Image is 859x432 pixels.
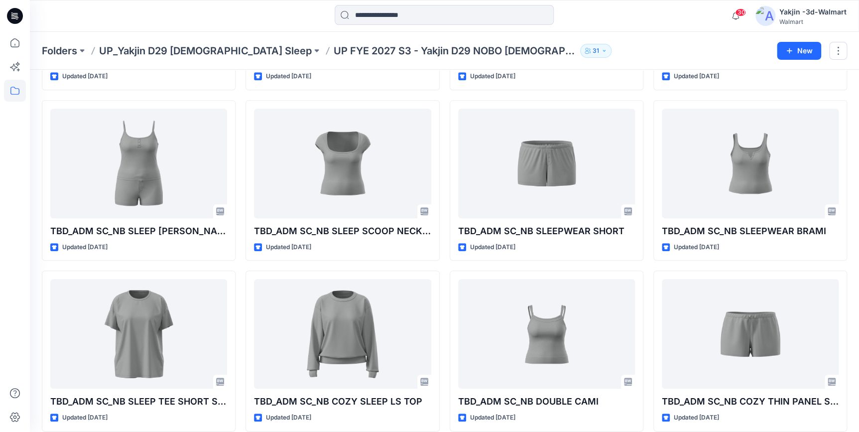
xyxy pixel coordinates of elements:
[266,242,311,253] p: Updated [DATE]
[777,42,821,60] button: New
[254,109,431,218] a: TBD_ADM SC_NB SLEEP SCOOP NECK TEE
[42,44,77,58] a: Folders
[334,44,576,58] p: UP FYE 2027 S3 - Yakjin D29 NOBO [DEMOGRAPHIC_DATA] Sleepwear
[735,8,746,16] span: 30
[254,224,431,238] p: TBD_ADM SC_NB SLEEP SCOOP NECK TEE
[266,71,311,82] p: Updated [DATE]
[62,242,108,253] p: Updated [DATE]
[50,279,227,389] a: TBD_ADM SC_NB SLEEP TEE SHORT SET
[458,224,635,238] p: TBD_ADM SC_NB SLEEPWEAR SHORT
[458,395,635,409] p: TBD_ADM SC_NB DOUBLE CAMI
[50,395,227,409] p: TBD_ADM SC_NB SLEEP TEE SHORT SET
[662,279,839,389] a: TBD_ADM SC_NB COZY THIN PANEL SHORT
[470,71,515,82] p: Updated [DATE]
[458,109,635,218] a: TBD_ADM SC_NB SLEEPWEAR SHORT
[62,71,108,82] p: Updated [DATE]
[50,224,227,238] p: TBD_ADM SC_NB SLEEP [PERSON_NAME] SET
[662,395,839,409] p: TBD_ADM SC_NB COZY THIN PANEL SHORT
[254,279,431,389] a: TBD_ADM SC_NB COZY SLEEP LS TOP
[470,242,515,253] p: Updated [DATE]
[779,18,847,25] div: Walmart
[674,242,719,253] p: Updated [DATE]
[593,45,599,56] p: 31
[458,279,635,389] a: TBD_ADM SC_NB DOUBLE CAMI
[755,6,775,26] img: avatar
[99,44,312,58] a: UP_Yakjin D29 [DEMOGRAPHIC_DATA] Sleep
[674,413,719,423] p: Updated [DATE]
[674,71,719,82] p: Updated [DATE]
[662,109,839,218] a: TBD_ADM SC_NB SLEEPWEAR BRAMI
[779,6,847,18] div: Yakjin -3d-Walmart
[254,395,431,409] p: TBD_ADM SC_NB COZY SLEEP LS TOP
[580,44,612,58] button: 31
[266,413,311,423] p: Updated [DATE]
[662,224,839,238] p: TBD_ADM SC_NB SLEEPWEAR BRAMI
[62,413,108,423] p: Updated [DATE]
[470,413,515,423] p: Updated [DATE]
[50,109,227,218] a: TBD_ADM SC_NB SLEEP CAMI BOXER SET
